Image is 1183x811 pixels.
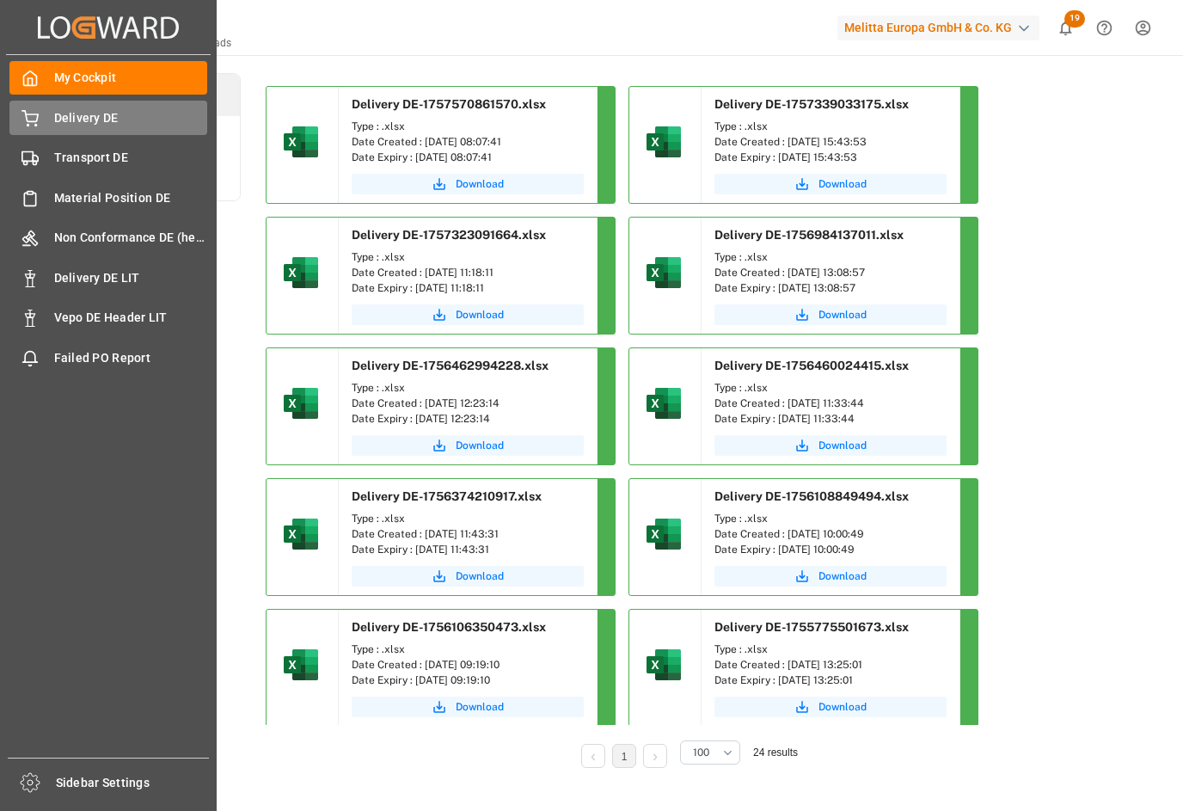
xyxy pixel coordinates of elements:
[818,176,867,192] span: Download
[714,489,909,503] span: Delivery DE-1756108849494.xlsx
[714,642,947,657] div: Type : .xlsx
[1085,9,1124,47] button: Help Center
[54,229,208,247] span: Non Conformance DE (header)
[714,657,947,673] div: Date Created : [DATE] 13:25:01
[643,252,684,293] img: microsoft-excel-2019--v1.png
[714,526,947,542] div: Date Created : [DATE] 10:00:49
[352,249,584,265] div: Type : .xlsx
[54,109,208,127] span: Delivery DE
[352,411,584,427] div: Date Expiry : [DATE] 12:23:14
[352,526,584,542] div: Date Created : [DATE] 11:43:31
[1046,9,1085,47] button: show 19 new notifications
[54,69,208,87] span: My Cockpit
[456,307,504,323] span: Download
[714,119,947,134] div: Type : .xlsx
[456,699,504,715] span: Download
[352,304,584,325] a: Download
[818,307,867,323] span: Download
[714,228,904,242] span: Delivery DE-1756984137011.xlsx
[714,542,947,557] div: Date Expiry : [DATE] 10:00:49
[714,174,947,194] a: Download
[643,644,684,685] img: microsoft-excel-2019--v1.png
[352,228,546,242] span: Delivery DE-1757323091664.xlsx
[456,176,504,192] span: Download
[714,435,947,456] button: Download
[352,489,542,503] span: Delivery DE-1756374210917.xlsx
[280,513,322,555] img: microsoft-excel-2019--v1.png
[714,280,947,296] div: Date Expiry : [DATE] 13:08:57
[54,269,208,287] span: Delivery DE LIT
[680,740,740,765] button: open menu
[352,396,584,411] div: Date Created : [DATE] 12:23:14
[714,97,909,111] span: Delivery DE-1757339033175.xlsx
[352,359,549,372] span: Delivery DE-1756462994228.xlsx
[9,221,207,255] a: Non Conformance DE (header)
[352,265,584,280] div: Date Created : [DATE] 11:18:11
[714,673,947,688] div: Date Expiry : [DATE] 13:25:01
[352,119,584,134] div: Type : .xlsx
[714,511,947,526] div: Type : .xlsx
[643,121,684,163] img: microsoft-excel-2019--v1.png
[280,121,322,163] img: microsoft-excel-2019--v1.png
[9,141,207,175] a: Transport DE
[54,349,208,367] span: Failed PO Report
[9,261,207,294] a: Delivery DE LIT
[54,189,208,207] span: Material Position DE
[352,511,584,526] div: Type : .xlsx
[352,134,584,150] div: Date Created : [DATE] 08:07:41
[352,380,584,396] div: Type : .xlsx
[280,252,322,293] img: microsoft-excel-2019--v1.png
[352,150,584,165] div: Date Expiry : [DATE] 08:07:41
[714,265,947,280] div: Date Created : [DATE] 13:08:57
[9,301,207,335] a: Vepo DE Header LIT
[54,149,208,167] span: Transport DE
[714,411,947,427] div: Date Expiry : [DATE] 11:33:44
[352,174,584,194] button: Download
[352,697,584,717] button: Download
[581,744,605,768] li: Previous Page
[693,745,709,760] span: 100
[9,61,207,95] a: My Cockpit
[643,383,684,424] img: microsoft-excel-2019--v1.png
[1064,10,1085,28] span: 19
[714,620,909,634] span: Delivery DE-1755775501673.xlsx
[622,751,628,763] a: 1
[714,249,947,265] div: Type : .xlsx
[714,566,947,587] button: Download
[714,380,947,396] div: Type : .xlsx
[352,435,584,456] a: Download
[352,566,584,587] button: Download
[352,97,546,111] span: Delivery DE-1757570861570.xlsx
[352,620,546,634] span: Delivery DE-1756106350473.xlsx
[352,657,584,673] div: Date Created : [DATE] 09:19:10
[643,744,667,768] li: Next Page
[456,438,504,453] span: Download
[612,744,636,768] li: 1
[818,699,867,715] span: Download
[9,101,207,134] a: Delivery DE
[352,673,584,688] div: Date Expiry : [DATE] 09:19:10
[714,396,947,411] div: Date Created : [DATE] 11:33:44
[837,11,1046,44] button: Melitta Europa GmbH & Co. KG
[714,304,947,325] button: Download
[837,15,1039,40] div: Melitta Europa GmbH & Co. KG
[714,150,947,165] div: Date Expiry : [DATE] 15:43:53
[280,383,322,424] img: microsoft-excel-2019--v1.png
[714,134,947,150] div: Date Created : [DATE] 15:43:53
[352,280,584,296] div: Date Expiry : [DATE] 11:18:11
[9,181,207,214] a: Material Position DE
[753,746,798,759] span: 24 results
[456,568,504,584] span: Download
[56,774,210,792] span: Sidebar Settings
[643,513,684,555] img: microsoft-excel-2019--v1.png
[818,568,867,584] span: Download
[280,644,322,685] img: microsoft-excel-2019--v1.png
[714,697,947,717] a: Download
[54,309,208,327] span: Vepo DE Header LIT
[352,542,584,557] div: Date Expiry : [DATE] 11:43:31
[714,359,909,372] span: Delivery DE-1756460024415.xlsx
